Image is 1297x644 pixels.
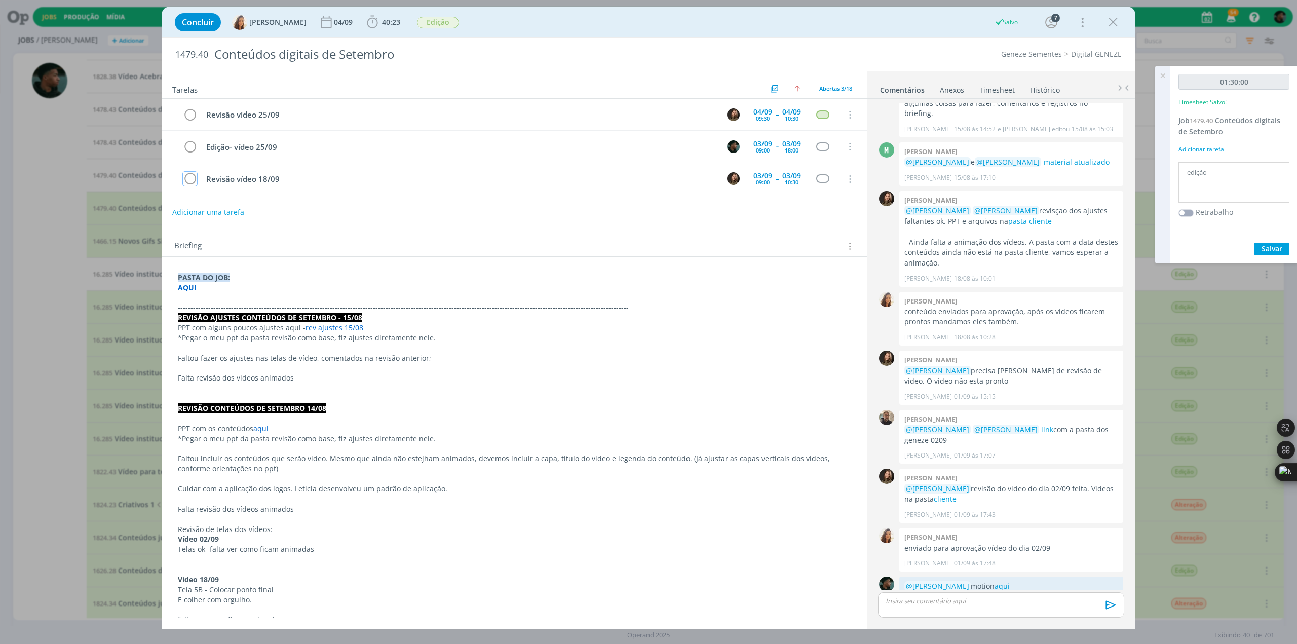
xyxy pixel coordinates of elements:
[954,274,996,283] span: 18/08 às 10:01
[782,108,801,116] div: 04/09
[995,581,1010,591] a: aqui
[1071,49,1122,59] a: Digital GENEZE
[178,453,852,474] p: Faltou incluir os conteúdos que serão vídeo. Mesmo que ainda não estejham animados, devemos inclu...
[904,88,1118,119] p: revisão dos ajustes feita. Ainda temos algumas coisas para fazer, comentários e registros no brie...
[904,206,1118,226] p: revisçao dos ajustes faltantes ok. PPT e arquivos na
[178,544,314,554] span: Telas ok- falta ver como ficam animadas
[178,534,219,544] strong: Vídeo 02/09
[904,510,952,519] p: [PERSON_NAME]
[904,125,952,134] p: [PERSON_NAME]
[934,494,957,504] a: cliente
[172,83,198,95] span: Tarefas
[904,484,1118,505] p: revisão do vídeo do dia 02/09 feita. Vídeos na pasta
[178,595,252,604] span: E colher com orgulho.
[879,351,894,366] img: J
[904,559,952,568] p: [PERSON_NAME]
[1254,243,1289,255] button: Salvar
[178,393,852,403] p: -------------------------------------------------------------------------------------------------...
[1178,116,1280,136] a: Job1479.40Conteúdos digitais de Setembro
[880,81,925,95] a: Comentários
[940,85,964,95] div: Anexos
[364,14,403,30] button: 40:23
[753,140,772,147] div: 03/09
[1178,98,1227,107] p: Timesheet Salvo!
[178,484,852,494] p: Cuidar com a aplicação dos logos. Letícia desenvolveu um padrão de aplicação.
[904,366,1118,387] p: precisa [PERSON_NAME] de revisão de vídeo. O vídeo não esta pronto
[756,116,770,121] div: 09:30
[904,414,957,424] b: [PERSON_NAME]
[726,171,741,186] button: J
[1001,49,1062,59] a: Geneze Sementes
[879,292,894,307] img: V
[753,172,772,179] div: 03/09
[417,17,459,28] span: Edição
[1196,207,1233,217] label: Retrabalho
[906,157,969,167] span: @[PERSON_NAME]
[879,469,894,484] img: J
[756,147,770,153] div: 09:00
[906,581,969,591] span: @[PERSON_NAME]
[178,333,852,343] p: *Pegar o meu ppt da pasta revisão como base, fiz ajustes diretamente nele.
[162,7,1135,629] div: dialog
[1044,157,1110,167] a: material atualizado
[756,179,770,185] div: 09:00
[253,424,269,433] a: aqui
[178,585,274,594] span: Tela 5B - Colocar ponto final
[175,13,221,31] button: Concluir
[879,191,894,206] img: J
[954,125,996,134] span: 15/08 às 14:52
[175,49,208,60] span: 1479.40
[1178,116,1280,136] span: Conteúdos digitais de Setembro
[1051,14,1060,22] div: 7
[879,142,894,158] div: M
[904,392,952,401] p: [PERSON_NAME]
[172,203,245,221] button: Adicionar uma tarefa
[904,543,1118,553] p: enviado para aprovação vídeo do dia 02/09
[819,85,852,92] span: Abertas 3/18
[904,147,957,156] b: [PERSON_NAME]
[904,173,952,182] p: [PERSON_NAME]
[334,19,355,26] div: 04/09
[178,283,197,292] strong: AQUI
[904,333,952,342] p: [PERSON_NAME]
[954,510,996,519] span: 01/09 às 17:43
[879,528,894,543] img: V
[904,581,1118,591] p: motion
[1029,81,1060,95] a: Histórico
[976,157,1040,167] span: @[PERSON_NAME]
[974,206,1038,215] span: @[PERSON_NAME]
[727,140,740,153] img: K
[1008,216,1052,226] a: pasta cliente
[416,16,460,29] button: Edição
[785,116,798,121] div: 10:30
[904,237,1118,268] p: - Ainda falta a animação dos vídeos. A pasta com a data destes conteúdos ainda não está na pasta ...
[904,157,1118,167] p: e -
[906,425,969,434] span: @[PERSON_NAME]
[904,451,952,460] p: [PERSON_NAME]
[782,172,801,179] div: 03/09
[776,175,779,182] span: --
[178,353,852,363] p: Faltou fazer os ajustes nas telas de vídeo, comentados na revisão anterior;
[182,18,214,26] span: Concluir
[904,196,957,205] b: [PERSON_NAME]
[1190,116,1213,125] span: 1479.40
[382,17,400,27] span: 40:23
[974,425,1038,434] span: @[PERSON_NAME]
[178,575,219,584] strong: Vídeo 18/09
[174,240,202,253] span: Briefing
[979,81,1015,95] a: Timesheet
[727,108,740,121] img: J
[1262,244,1282,253] span: Salvar
[794,86,800,92] img: arrow-up.svg
[904,307,1118,327] p: conteúdo enviados para aprovação, após os vídeos ficarem prontos mandamos eles também.
[210,42,723,67] div: Conteúdos digitais de Setembro
[782,140,801,147] div: 03/09
[904,533,957,542] b: [PERSON_NAME]
[178,434,852,444] p: *Pegar o meu ppt da pasta revisão como base, fiz ajustes diretamente nele.
[178,424,852,434] p: PPT com os conteúdos
[906,484,969,494] span: @[PERSON_NAME]
[879,577,894,592] img: K
[178,524,852,535] p: Revisão de telas dos vídeos:
[785,147,798,153] div: 18:00
[906,206,969,215] span: @[PERSON_NAME]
